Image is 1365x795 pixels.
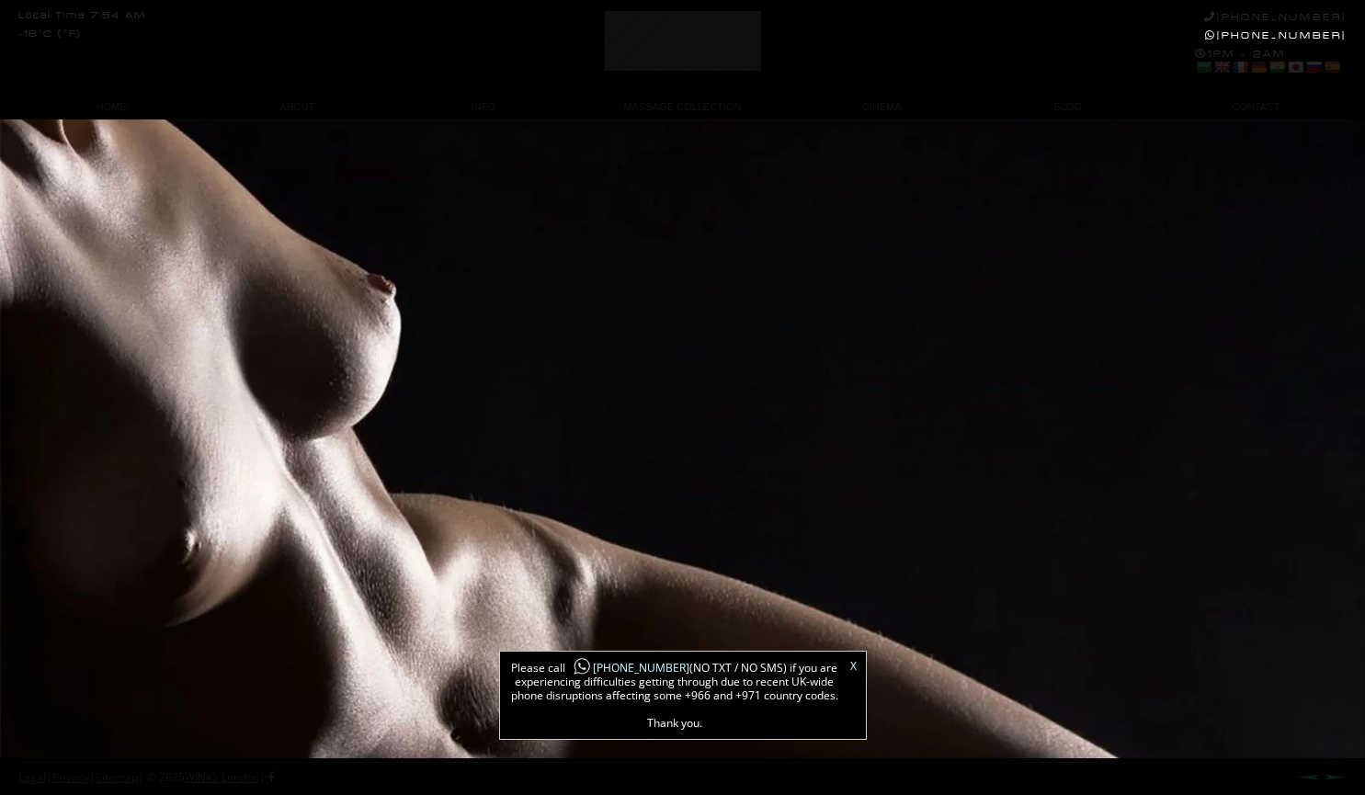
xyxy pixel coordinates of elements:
a: CINEMA [789,95,974,119]
img: whatsapp-icon1.png [573,657,591,676]
a: Sitemap [96,769,138,785]
a: French [1232,60,1248,74]
a: WINKS London [185,769,259,785]
a: Next [1325,774,1347,780]
div: 1PM - 2AM [1195,48,1347,77]
a: Legal [18,769,46,785]
a: German [1250,60,1267,74]
a: ABOUT [204,95,390,119]
a: BLOG [974,95,1160,119]
div: | | | © 2025 | [18,763,274,792]
a: X [850,661,857,672]
a: [PHONE_NUMBER] [565,660,689,676]
a: Prev [1297,774,1319,780]
span: Please call (NO TXT / NO SMS) if you are experiencing difficulties getting through due to recent ... [509,661,840,730]
a: Spanish [1324,60,1340,74]
a: [PHONE_NUMBER] [1204,11,1347,23]
a: HOME [18,95,204,119]
a: English [1213,60,1230,74]
a: CONTACT [1161,95,1347,119]
a: Arabic [1195,60,1211,74]
a: Japanese [1287,60,1303,74]
a: Hindi [1268,60,1285,74]
a: MASSAGE COLLECTION [576,95,789,119]
a: INFO [391,95,576,119]
a: Russian [1305,60,1322,74]
div: -18°C (°F) [18,29,81,40]
a: Privacy [52,769,89,785]
div: Local Time 7:54 AM [18,11,146,21]
a: [PHONE_NUMBER] [1205,29,1347,41]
